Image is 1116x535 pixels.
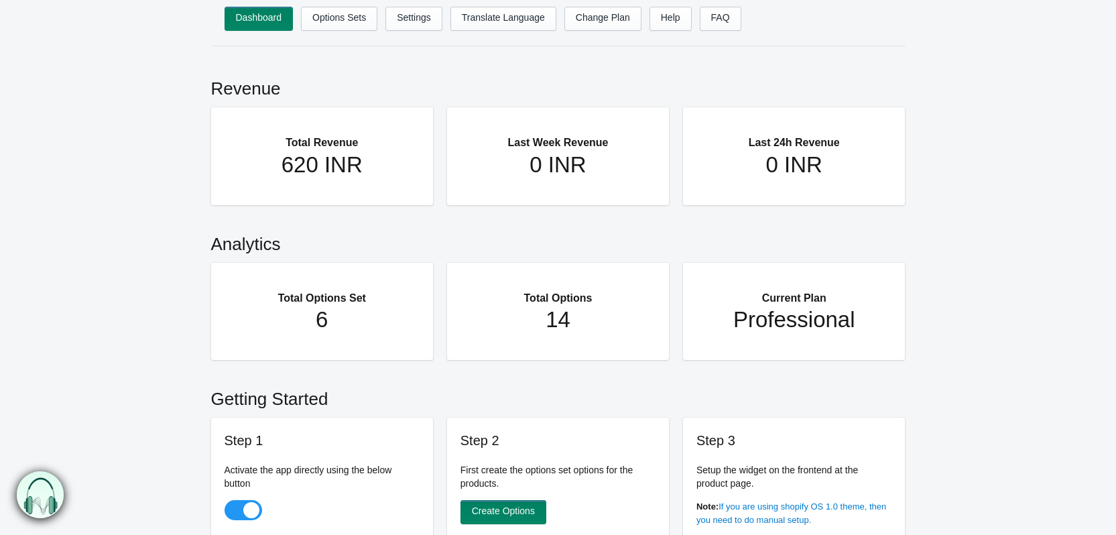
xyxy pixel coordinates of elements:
h1: 0 INR [710,152,879,178]
h3: Step 1 [225,431,420,450]
p: Setup the widget on the frontend at the product page. [696,463,892,490]
h3: Step 2 [460,431,656,450]
a: FAQ [700,7,741,31]
img: bxm.png [17,471,64,518]
h1: 0 INR [474,152,643,178]
a: Create Options [460,500,546,524]
h2: Analytics [211,219,906,263]
h1: Professional [710,306,879,333]
h2: Total Options Set [238,276,407,307]
h2: Last 24h Revenue [710,121,879,152]
h2: Total Options [474,276,643,307]
h2: Revenue [211,63,906,107]
p: First create the options set options for the products. [460,463,656,490]
a: Dashboard [225,7,294,31]
h1: 620 INR [238,152,407,178]
a: If you are using shopify OS 1.0 theme, then you need to do manual setup. [696,501,886,525]
h2: Getting Started [211,373,906,418]
h2: Total Revenue [238,121,407,152]
h1: 6 [238,306,407,333]
h2: Current Plan [710,276,879,307]
p: Activate the app directly using the below button [225,463,420,490]
h1: 14 [474,306,643,333]
a: Change Plan [564,7,641,31]
a: Options Sets [301,7,377,31]
a: Help [649,7,692,31]
h3: Step 3 [696,431,892,450]
b: Note: [696,501,719,512]
a: Translate Language [450,7,556,31]
a: Settings [385,7,442,31]
h2: Last Week Revenue [474,121,643,152]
